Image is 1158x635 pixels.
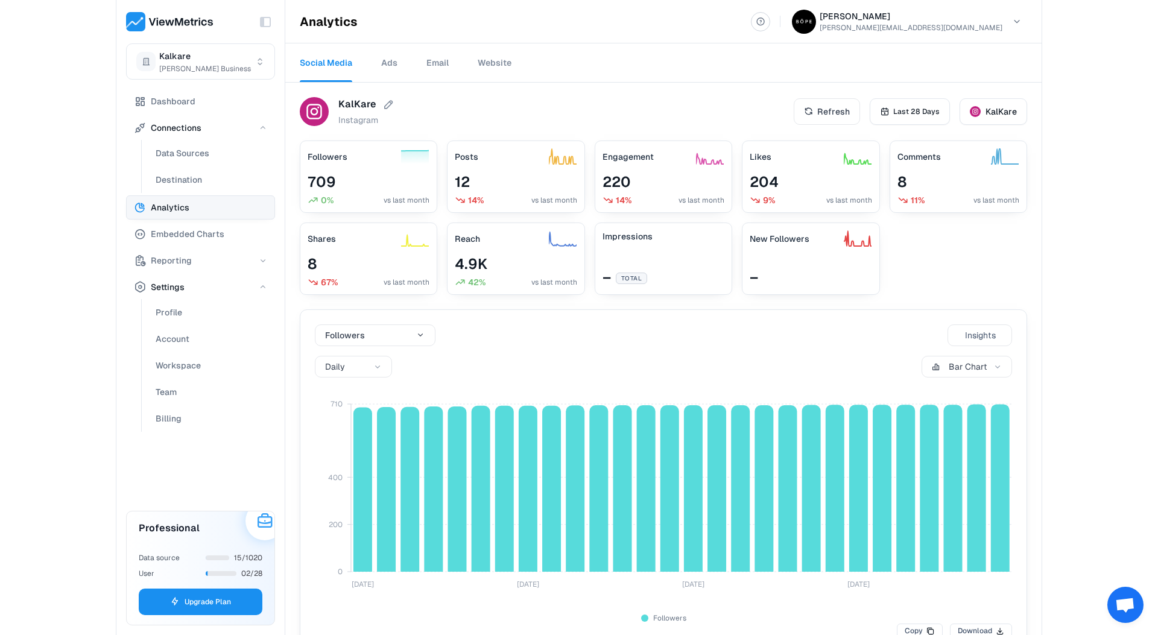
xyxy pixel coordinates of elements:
div: vs last month [973,195,1019,206]
span: 8 [308,254,317,273]
span: Insights [965,328,996,343]
a: Email [426,43,449,82]
button: Last 28 Days [870,98,950,125]
h3: Likes [750,151,771,163]
button: Bar Chart [922,356,1012,378]
span: Bar Chart [949,361,987,373]
span: Refresh [817,106,850,118]
button: Billing [148,406,276,431]
span: 4.9K [455,254,487,273]
button: Refresh [794,98,860,125]
span: Dashboard [151,94,195,109]
span: 02/28 [241,568,262,579]
span: Profile [156,305,182,320]
button: Upgrade Plan [139,589,262,615]
div: vs last month [384,195,429,206]
button: Connections [126,116,275,140]
tspan: 0 [338,567,343,577]
span: Data source [139,553,180,563]
h1: Analytics [300,14,358,29]
span: KalKare [338,97,376,112]
span: 11% [911,194,925,206]
button: Analytics [126,195,275,220]
span: User [139,569,154,578]
tspan: 400 [328,473,343,482]
button: Embedded Charts [126,222,275,246]
button: Insights [948,324,1012,346]
h3: Professional [139,521,200,535]
span: Analytics [151,200,189,215]
a: Social Media [300,43,352,82]
a: Ads [381,43,397,82]
tspan: 710 [331,399,343,409]
span: KalKare [986,106,1017,118]
button: Workspace [148,353,276,378]
p: [PERSON_NAME][EMAIL_ADDRESS][DOMAIN_NAME] [820,22,1002,33]
div: vs last month [531,195,577,206]
h3: Reach [455,233,480,245]
tspan: [DATE] [682,580,704,589]
button: Team [148,380,276,404]
span: Followers [325,328,365,343]
h3: Engagement [603,151,654,163]
div: vs last month [531,277,577,288]
div: vs last month [384,277,429,288]
button: Data Sources [148,141,276,165]
img: ViewMetrics's logo with text [126,12,214,31]
h6: [PERSON_NAME] [820,10,1002,22]
span: Total [616,273,648,284]
span: [PERSON_NAME] Business [159,63,251,74]
span: Team [156,385,177,399]
tspan: [DATE] [517,580,539,589]
span: 12 [455,172,470,191]
span: 204 [750,172,779,191]
button: Reporting [126,248,275,273]
span: Data Sources [156,146,209,160]
span: – [750,268,758,286]
div: vs last month [826,195,872,206]
button: Account [148,327,276,351]
h3: Followers [308,151,347,163]
span: 709 [308,172,336,191]
button: Profile [148,300,276,324]
tspan: 200 [329,520,343,529]
span: Last 28 Days [893,106,940,117]
div: Open chat [1107,587,1144,623]
span: Account [156,332,189,346]
span: Reporting [151,253,192,268]
span: Workspace [156,358,201,373]
span: Connections [151,121,201,135]
span: 0% [321,194,334,206]
div: vs last month [679,195,724,206]
a: Website [478,43,511,82]
button: Dashboard [126,89,275,113]
span: 14% [616,194,632,206]
tspan: [DATE] [847,580,870,589]
span: 8 [897,172,907,191]
h3: Impressions [603,230,653,242]
button: KalKare [960,98,1027,125]
button: Followers [315,324,435,346]
span: 67% [321,276,338,288]
button: Destination [148,168,276,192]
tspan: [DATE] [352,580,374,589]
span: 15/1020 [234,552,262,563]
h3: Comments [897,151,941,163]
span: Settings [151,280,185,294]
span: 9% [763,194,776,206]
h3: Posts [455,151,478,163]
span: Embedded Charts [151,227,224,241]
button: Daily [315,356,392,378]
span: Destination [156,172,202,187]
span: – [603,268,611,286]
